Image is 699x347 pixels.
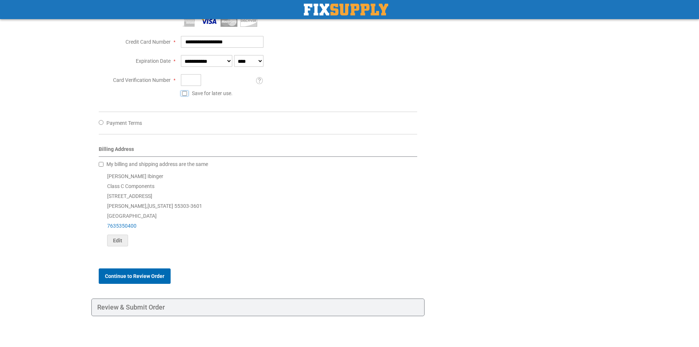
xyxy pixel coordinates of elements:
[107,223,136,229] a: 7635350400
[107,235,128,246] button: Edit
[99,145,418,157] div: Billing Address
[304,4,388,15] img: Fix Industrial Supply
[136,58,171,64] span: Expiration Date
[113,238,122,243] span: Edit
[181,16,198,27] img: American Express
[240,16,257,27] img: Discover
[106,161,208,167] span: My billing and shipping address are the same
[91,299,425,316] div: Review & Submit Order
[105,273,164,279] span: Continue to Review Order
[201,16,218,27] img: Visa
[304,4,388,15] a: store logo
[148,203,173,209] span: [US_STATE]
[99,268,171,284] button: Continue to Review Order
[113,77,171,83] span: Card Verification Number
[192,90,233,96] span: Save for later use.
[106,120,142,126] span: Payment Terms
[99,171,418,246] div: [PERSON_NAME] Ibinger Class C Components [STREET_ADDRESS] [PERSON_NAME] , 55303-3601 [GEOGRAPHIC_...
[221,16,237,27] img: MasterCard
[125,39,171,45] span: Credit Card Number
